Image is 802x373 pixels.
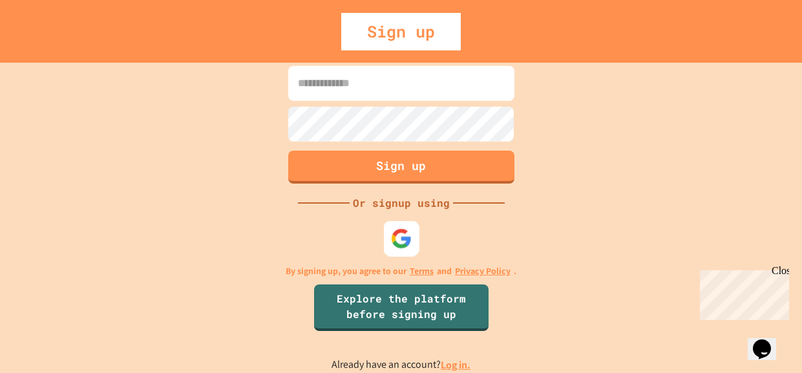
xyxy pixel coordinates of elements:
[286,264,516,278] p: By signing up, you agree to our and .
[332,357,470,373] p: Already have an account?
[5,5,89,82] div: Chat with us now!Close
[695,265,789,320] iframe: chat widget
[455,264,511,278] a: Privacy Policy
[410,264,434,278] a: Terms
[314,284,489,331] a: Explore the platform before signing up
[288,151,514,184] button: Sign up
[390,228,412,250] img: google-icon.svg
[341,13,461,50] div: Sign up
[441,358,470,372] a: Log in.
[748,321,789,360] iframe: chat widget
[350,195,453,211] div: Or signup using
